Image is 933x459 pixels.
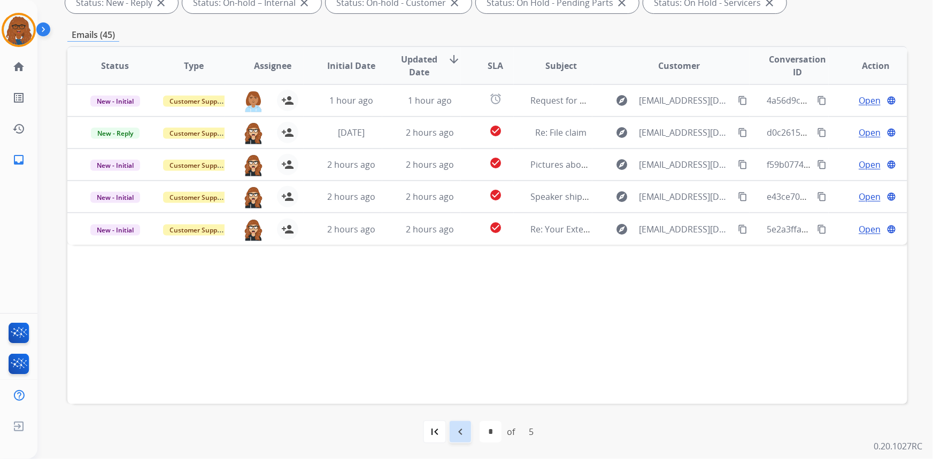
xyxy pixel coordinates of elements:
mat-icon: explore [616,158,629,171]
mat-icon: explore [616,126,629,139]
mat-icon: content_copy [817,192,827,201]
img: agent-avatar [243,186,264,208]
span: [EMAIL_ADDRESS][DOMAIN_NAME] [639,158,732,171]
span: 4a56d9c5-0689-49d3-9236-69bda52cbca3 [767,95,932,106]
mat-icon: content_copy [817,160,827,169]
mat-icon: content_copy [738,96,747,105]
img: agent-avatar [243,219,264,241]
mat-icon: content_copy [817,96,827,105]
span: 2 hours ago [327,223,375,235]
span: 2 hours ago [406,159,454,170]
mat-icon: check_circle [489,221,502,234]
mat-icon: person_add [281,126,294,139]
span: 2 hours ago [406,191,454,203]
div: of [507,425,515,438]
mat-icon: person_add [281,190,294,203]
th: Action [829,47,907,84]
mat-icon: content_copy [817,224,827,234]
div: 5 [520,421,542,442]
span: f59b0774-42af-4d11-882c-cf5511cbb18d [767,159,926,170]
span: Open [859,94,881,107]
span: [EMAIL_ADDRESS][DOMAIN_NAME] [639,223,732,236]
span: Customer [659,59,700,72]
span: Initial Date [327,59,375,72]
p: 0.20.1027RC [874,440,922,453]
span: d0c2615b-5a90-46d9-a40e-5931aed78316 [767,127,933,138]
span: Customer Support [163,160,233,171]
span: [EMAIL_ADDRESS][DOMAIN_NAME] [639,126,732,139]
mat-icon: content_copy [738,128,747,137]
mat-icon: content_copy [738,192,747,201]
span: Subject [545,59,577,72]
span: Open [859,158,881,171]
mat-icon: list_alt [12,91,25,104]
span: Request for Replacement of Stolen Orders (#459988445 & #459682969) [531,95,817,106]
mat-icon: check_circle [489,157,502,169]
span: [DATE] [338,127,365,138]
mat-icon: person_add [281,158,294,171]
span: New - Reply [91,128,140,139]
mat-icon: person_add [281,94,294,107]
mat-icon: language [886,224,896,234]
span: Re: File claim [536,127,587,138]
span: 5e2a3ffa-a527-4fb8-8b57-c2dacbcb5e75 [767,223,927,235]
mat-icon: history [12,122,25,135]
span: Customer Support [163,224,233,236]
img: agent-avatar [243,154,264,176]
span: 2 hours ago [406,223,454,235]
span: Re: Your Extend Virtual Card [531,223,645,235]
span: [EMAIL_ADDRESS][DOMAIN_NAME] [639,190,732,203]
img: agent-avatar [243,122,264,144]
mat-icon: language [886,160,896,169]
span: Open [859,223,881,236]
mat-icon: check_circle [489,125,502,137]
span: Updated Date [399,53,439,79]
span: 1 hour ago [408,95,452,106]
mat-icon: arrow_downward [448,53,460,66]
span: New - Initial [90,192,140,203]
span: 2 hours ago [327,191,375,203]
span: Customer Support [163,96,233,107]
mat-icon: alarm [489,92,502,105]
mat-icon: check_circle [489,189,502,201]
mat-icon: language [886,192,896,201]
mat-icon: home [12,60,25,73]
mat-icon: content_copy [738,224,747,234]
mat-icon: explore [616,94,629,107]
img: avatar [4,15,34,45]
span: 2 hours ago [327,159,375,170]
span: [EMAIL_ADDRESS][DOMAIN_NAME] [639,94,732,107]
span: Open [859,126,881,139]
span: New - Initial [90,224,140,236]
span: Conversation ID [767,53,828,79]
span: 1 hour ago [329,95,373,106]
mat-icon: navigate_before [454,425,467,438]
mat-icon: explore [616,223,629,236]
mat-icon: content_copy [738,160,747,169]
span: 2 hours ago [406,127,454,138]
mat-icon: inbox [12,153,25,166]
mat-icon: language [886,128,896,137]
span: e43ce707-9c68-4488-abc5-c13e8c928d85 [767,191,930,203]
span: Customer Support [163,192,233,203]
span: Customer Support [163,128,233,139]
mat-icon: language [886,96,896,105]
span: New - Initial [90,160,140,171]
p: Emails (45) [67,28,119,42]
mat-icon: explore [616,190,629,203]
span: Pictures about my key [531,159,620,170]
img: agent-avatar [243,90,264,112]
span: Status [101,59,129,72]
span: Speaker shipping damage photos [531,191,666,203]
span: New - Initial [90,96,140,107]
span: Assignee [254,59,291,72]
mat-icon: person_add [281,223,294,236]
span: Type [184,59,204,72]
span: Open [859,190,881,203]
mat-icon: first_page [428,425,441,438]
mat-icon: content_copy [817,128,827,137]
span: SLA [488,59,503,72]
